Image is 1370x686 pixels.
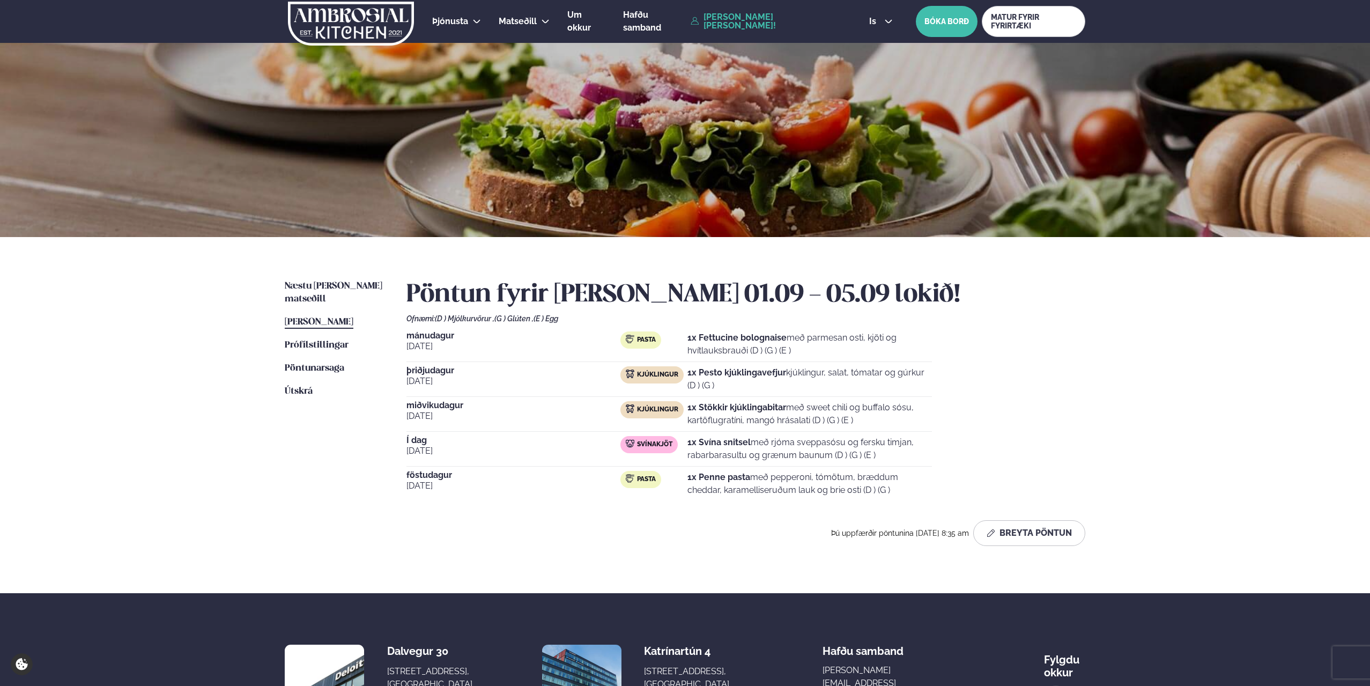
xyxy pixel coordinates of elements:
a: Útskrá [285,385,313,398]
span: þriðjudagur [406,366,620,375]
p: með sweet chili og buffalo sósu, kartöflugratíni, mangó hrásalati (D ) (G ) (E ) [687,401,932,427]
div: Katrínartún 4 [644,645,729,658]
span: Í dag [406,436,620,445]
div: Ofnæmi: [406,314,1085,323]
span: [DATE] [406,480,620,492]
button: is [861,17,901,26]
p: með rjóma sveppasósu og fersku timjan, rabarbarasultu og grænum baunum (D ) (G ) (E ) [687,436,932,462]
span: Þjónusta [432,16,468,26]
a: Hafðu samband [623,9,685,34]
a: Cookie settings [11,653,33,675]
span: miðvikudagur [406,401,620,410]
p: með pepperoni, tómötum, bræddum cheddar, karamelliseruðum lauk og brie osti (D ) (G ) [687,471,932,497]
span: Prófílstillingar [285,341,349,350]
a: [PERSON_NAME] [PERSON_NAME]! [691,13,845,30]
span: (E ) Egg [534,314,558,323]
span: Hafðu samband [623,10,661,33]
span: Hafðu samband [823,636,904,658]
span: Pasta [637,475,656,484]
span: Svínakjöt [637,440,672,449]
a: [PERSON_NAME] [285,316,353,329]
a: Næstu [PERSON_NAME] matseðill [285,280,385,306]
strong: 1x Pesto kjúklingavefjur [687,367,786,378]
img: pork.svg [626,439,634,448]
strong: 1x Fettucine bolognaise [687,333,787,343]
a: Þjónusta [432,15,468,28]
a: Um okkur [567,9,605,34]
span: Pasta [637,336,656,344]
button: Breyta Pöntun [973,520,1085,546]
span: [PERSON_NAME] [285,318,353,327]
p: með parmesan osti, kjöti og hvítlauksbrauði (D ) (G ) (E ) [687,331,932,357]
span: [DATE] [406,340,620,353]
img: chicken.svg [626,370,634,378]
span: [DATE] [406,375,620,388]
a: Prófílstillingar [285,339,349,352]
p: kjúklingur, salat, tómatar og gúrkur (D ) (G ) [687,366,932,392]
img: pasta.svg [626,335,634,343]
span: mánudagur [406,331,620,340]
h2: Pöntun fyrir [PERSON_NAME] 01.09 - 05.09 lokið! [406,280,1085,310]
a: MATUR FYRIR FYRIRTÆKI [982,6,1085,37]
strong: 1x Svína snitsel [687,437,751,447]
span: Útskrá [285,387,313,396]
span: Kjúklingur [637,371,678,379]
span: Kjúklingur [637,405,678,414]
span: [DATE] [406,410,620,423]
span: (G ) Glúten , [494,314,534,323]
img: chicken.svg [626,404,634,413]
a: Pöntunarsaga [285,362,344,375]
span: Pöntunarsaga [285,364,344,373]
div: Dalvegur 30 [387,645,472,658]
strong: 1x Stökkir kjúklingabitar [687,402,786,412]
span: Matseðill [499,16,537,26]
div: Fylgdu okkur [1044,645,1085,679]
span: (D ) Mjólkurvörur , [435,314,494,323]
a: Matseðill [499,15,537,28]
span: Um okkur [567,10,591,33]
img: pasta.svg [626,474,634,483]
span: [DATE] [406,445,620,458]
img: logo [287,2,415,46]
span: Næstu [PERSON_NAME] matseðill [285,282,382,304]
span: is [869,17,879,26]
button: BÓKA BORÐ [916,6,977,37]
strong: 1x Penne pasta [687,472,750,482]
span: Þú uppfærðir pöntunina [DATE] 8:35 am [831,529,969,537]
span: föstudagur [406,471,620,480]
